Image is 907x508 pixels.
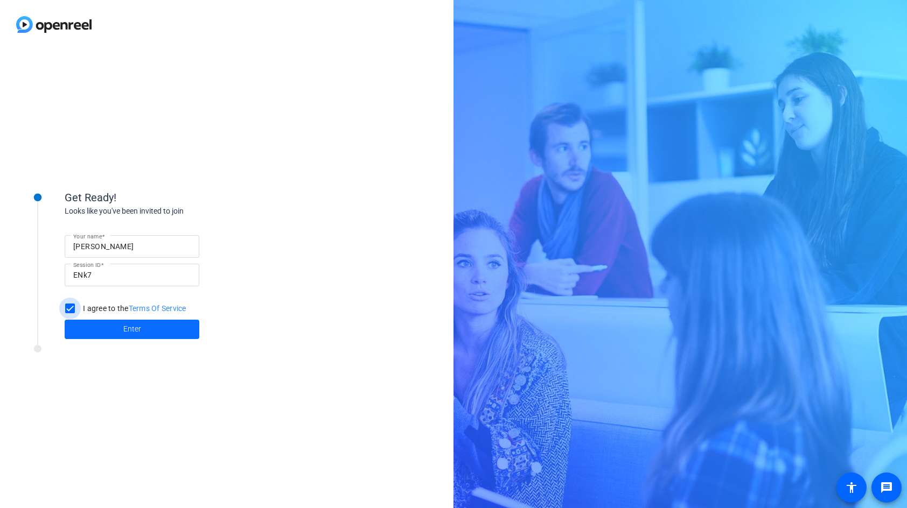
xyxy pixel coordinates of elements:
span: Enter [123,323,141,335]
div: Get Ready! [65,189,280,206]
mat-label: Your name [73,233,102,239]
label: I agree to the [81,303,186,314]
a: Terms Of Service [129,304,186,313]
button: Enter [65,320,199,339]
div: Looks like you've been invited to join [65,206,280,217]
mat-icon: accessibility [845,481,858,494]
mat-icon: message [880,481,893,494]
mat-label: Session ID [73,262,101,268]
